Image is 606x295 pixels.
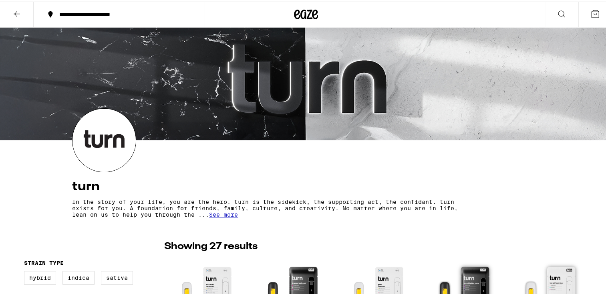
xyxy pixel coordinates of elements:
label: Hybrid [24,269,56,283]
p: In the story of your life, you are the hero. turn is the sidekick, the supporting act, the confid... [72,197,469,216]
legend: Strain Type [24,258,64,265]
img: turn logo [72,107,136,170]
label: Indica [62,269,95,283]
span: See more [209,210,238,216]
span: Help [18,6,34,13]
label: Sativa [101,269,133,283]
h4: turn [72,179,540,191]
p: Showing 27 results [164,238,258,252]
